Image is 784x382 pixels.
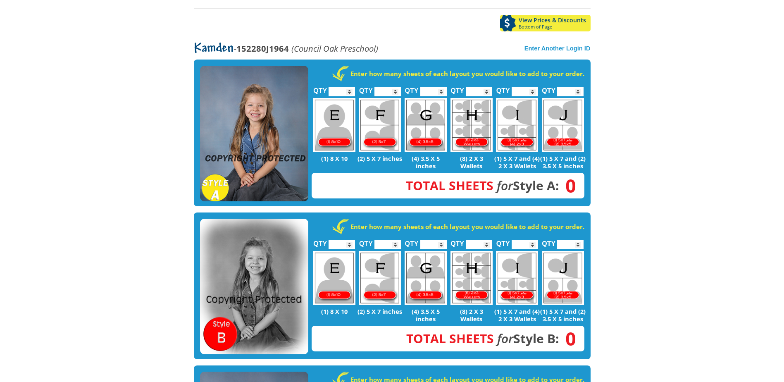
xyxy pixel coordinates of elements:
[359,231,373,251] label: QTY
[542,78,555,98] label: QTY
[313,231,327,251] label: QTY
[350,69,584,78] strong: Enter how many sheets of each layout you would like to add to your order.
[350,222,584,231] strong: Enter how many sheets of each layout you would like to add to your order.
[496,78,510,98] label: QTY
[405,231,419,251] label: QTY
[559,334,576,343] span: 0
[406,330,559,347] strong: Style B:
[497,177,513,194] em: for
[540,308,586,322] p: (1) 5 X 7 and (2) 3.5 X 5 inches
[519,24,591,29] span: Bottom of Page
[405,78,419,98] label: QTY
[405,251,447,305] img: G
[542,98,584,152] img: J
[312,155,357,162] p: (1) 8 X 10
[450,78,464,98] label: QTY
[450,231,464,251] label: QTY
[559,181,576,190] span: 0
[494,155,540,170] p: (1) 5 X 7 and (4) 2 X 3 Wallets
[405,98,447,152] img: G
[406,177,559,194] strong: Style A:
[450,98,493,152] img: H
[497,330,513,347] em: for
[313,251,355,305] img: E
[494,308,540,322] p: (1) 5 X 7 and (4) 2 X 3 Wallets
[496,251,538,305] img: I
[312,308,357,315] p: (1) 8 X 10
[524,45,591,52] a: Enter Another Login ID
[357,308,403,315] p: (2) 5 X 7 inches
[403,308,449,322] p: (4) 3.5 X 5 inches
[450,251,493,305] img: H
[540,155,586,170] p: (1) 5 X 7 and (2) 3.5 X 5 inches
[496,98,538,152] img: I
[313,98,355,152] img: E
[200,219,308,354] img: STYLE B
[194,42,234,55] span: Kamden
[313,78,327,98] label: QTY
[542,251,584,305] img: J
[406,177,493,194] span: Total Sheets
[448,155,494,170] p: (8) 2 X 3 Wallets
[496,231,510,251] label: QTY
[194,44,378,53] p: -
[359,78,373,98] label: QTY
[236,43,289,54] strong: 152280J1964
[200,66,308,201] img: STYLE A
[359,98,401,152] img: F
[359,251,401,305] img: F
[406,330,494,347] span: Total Sheets
[403,155,449,170] p: (4) 3.5 X 5 inches
[500,15,591,31] a: View Prices & DiscountsBottom of Page
[291,43,378,54] em: (Council Oak Preschool)
[542,231,555,251] label: QTY
[357,155,403,162] p: (2) 5 X 7 inches
[448,308,494,322] p: (8) 2 X 3 Wallets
